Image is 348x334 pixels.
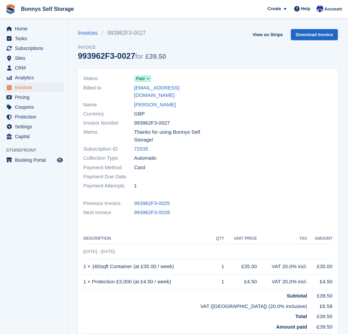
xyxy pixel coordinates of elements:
[78,44,166,51] span: Invoice
[134,119,170,127] span: 993962F3-0027
[83,182,134,190] span: Payment Attempts
[3,34,64,43] a: menu
[83,101,134,109] span: Name
[83,128,134,144] span: Memo
[78,29,102,37] a: Invoices
[134,75,151,82] a: Paid
[276,324,307,330] strong: Amount paid
[83,300,307,310] td: VAT ([GEOGRAPHIC_DATA]) (20.0% inclusive)
[83,145,134,153] span: Subscription ID
[83,84,134,99] span: Billed to
[317,5,323,12] img: Rebecca Gray
[307,289,332,300] td: £39.50
[83,249,115,254] span: [DATE] - [DATE]
[78,51,166,60] div: 993962F3-0027
[3,155,64,165] a: menu
[3,44,64,53] a: menu
[3,93,64,102] a: menu
[134,110,145,118] span: GBP
[295,313,307,319] strong: Total
[83,259,212,274] td: 1 × 160sqft Container (at £35.00 / week)
[324,6,342,12] span: Account
[301,5,310,12] span: Help
[257,278,307,286] div: VAT 20.0% incl.
[224,274,257,289] td: £4.50
[78,29,166,37] nav: breadcrumbs
[224,233,257,244] th: Unit Price
[212,274,224,289] td: 1
[291,29,338,40] a: Download Invoice
[287,293,307,299] strong: Subtotal
[134,145,148,153] a: 72535
[3,102,64,112] a: menu
[83,274,212,289] td: 1 × Protection £3,000 (at £4.50 / week)
[307,310,332,320] td: £39.50
[15,132,56,141] span: Capital
[3,63,64,73] a: menu
[134,154,157,162] span: Automatic
[134,164,145,172] span: Card
[15,112,56,122] span: Protection
[56,156,64,164] a: Preview store
[307,233,332,244] th: Amount
[3,53,64,63] a: menu
[18,3,77,15] a: Bonnys Self Storage
[3,83,64,92] a: menu
[3,73,64,82] a: menu
[83,75,134,82] span: Status
[146,53,166,60] span: £39.50
[3,132,64,141] a: menu
[224,259,257,274] td: £35.00
[5,4,16,14] img: stora-icon-8386f47178a22dfd0bd8f6a31ec36ba5ce8667c1dd55bd0f319d3a0aa187defe.svg
[134,182,137,190] span: 1
[134,209,170,216] a: 993962F3-0028
[250,29,285,40] a: View on Stripe
[3,122,64,131] a: menu
[267,5,281,12] span: Create
[134,200,170,207] a: 993962F3-0025
[307,300,332,310] td: £6.58
[307,259,332,274] td: £35.00
[15,102,56,112] span: Coupons
[3,24,64,33] a: menu
[135,53,143,60] span: for
[83,154,134,162] span: Collection Type
[307,274,332,289] td: £4.50
[136,76,145,82] span: Paid
[83,233,212,244] th: Description
[83,110,134,118] span: Currency
[15,83,56,92] span: Invoices
[83,173,134,181] span: Payment Due Date
[15,93,56,102] span: Pricing
[15,34,56,43] span: Tasks
[15,53,56,63] span: Sites
[212,259,224,274] td: 1
[83,164,134,172] span: Payment Method
[307,320,332,334] td: -£39.50
[15,44,56,53] span: Subscriptions
[134,128,204,144] span: Thanks for using Bonnys Self Storage!
[15,73,56,82] span: Analytics
[134,101,176,109] a: [PERSON_NAME]
[15,63,56,73] span: CRM
[83,200,134,207] span: Previous Invoice
[83,209,134,216] span: Next Invoice
[3,112,64,122] a: menu
[257,233,307,244] th: Tax
[83,119,134,127] span: Invoice Number
[15,24,56,33] span: Home
[134,84,204,99] a: [EMAIL_ADDRESS][DOMAIN_NAME]
[15,155,56,165] span: Booking Portal
[257,263,307,271] div: VAT 20.0% incl.
[212,233,224,244] th: QTY
[15,122,56,131] span: Settings
[6,147,67,154] span: Storefront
